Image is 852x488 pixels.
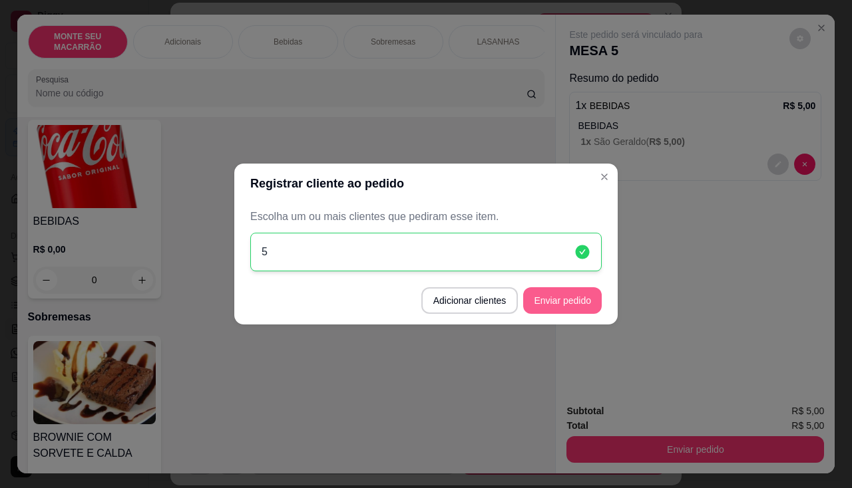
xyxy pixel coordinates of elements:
p: Escolha um ou mais clientes que pediram esse item. [250,209,602,225]
p: 5 [262,244,268,260]
button: Enviar pedido [523,287,602,314]
header: Registrar cliente ao pedido [234,164,618,203]
button: Close [594,166,615,187]
button: Adicionar clientes [421,287,519,314]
